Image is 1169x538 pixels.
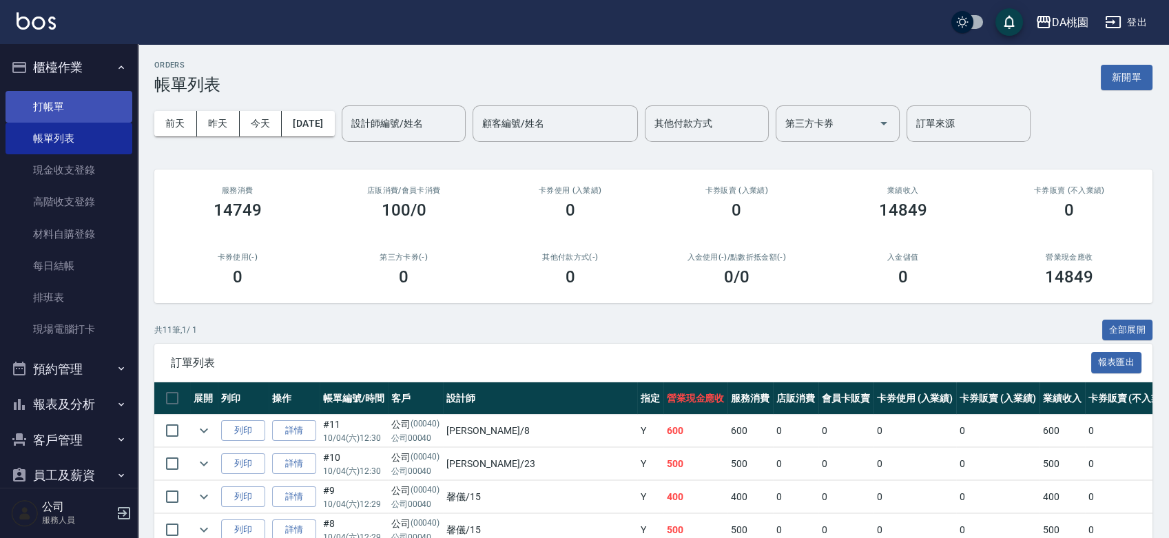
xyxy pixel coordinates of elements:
[411,484,440,498] p: (00040)
[282,111,334,136] button: [DATE]
[1003,253,1137,262] h2: 營業現金應收
[6,386,132,422] button: 報表及分析
[1039,415,1085,447] td: 600
[194,486,214,507] button: expand row
[956,415,1039,447] td: 0
[391,465,440,477] p: 公司00040
[724,267,749,287] h3: 0 /0
[637,415,663,447] td: Y
[6,422,132,458] button: 客戶管理
[663,481,728,513] td: 400
[323,498,384,510] p: 10/04 (六) 12:29
[1030,8,1094,37] button: DA桃園
[42,514,112,526] p: 服務人員
[727,448,773,480] td: 500
[836,253,970,262] h2: 入金儲值
[670,186,804,195] h2: 卡券販賣 (入業績)
[391,451,440,465] div: 公司
[171,253,304,262] h2: 卡券使用(-)
[504,253,637,262] h2: 其他付款方式(-)
[1091,355,1142,369] a: 報表匯出
[873,448,957,480] td: 0
[391,517,440,531] div: 公司
[818,382,873,415] th: 會員卡販賣
[773,448,818,480] td: 0
[221,453,265,475] button: 列印
[1099,10,1152,35] button: 登出
[272,453,316,475] a: 詳情
[443,382,637,415] th: 設計師
[233,267,242,287] h3: 0
[836,186,970,195] h2: 業績收入
[338,186,471,195] h2: 店販消費 /會員卡消費
[221,420,265,442] button: 列印
[727,415,773,447] td: 600
[221,486,265,508] button: 列印
[272,420,316,442] a: 詳情
[1101,65,1152,90] button: 新開單
[391,417,440,432] div: 公司
[190,382,218,415] th: 展開
[1091,352,1142,373] button: 報表匯出
[1102,320,1153,341] button: 全部展開
[727,382,773,415] th: 服務消費
[194,453,214,474] button: expand row
[391,432,440,444] p: 公司00040
[1101,70,1152,83] a: 新開單
[1039,382,1085,415] th: 業績收入
[873,481,957,513] td: 0
[663,382,728,415] th: 營業現金應收
[995,8,1023,36] button: save
[898,267,908,287] h3: 0
[320,382,388,415] th: 帳單編號/時間
[42,500,112,514] h5: 公司
[240,111,282,136] button: 今天
[818,448,873,480] td: 0
[154,61,220,70] h2: ORDERS
[399,267,408,287] h3: 0
[194,420,214,441] button: expand row
[637,382,663,415] th: 指定
[411,517,440,531] p: (00040)
[17,12,56,30] img: Logo
[504,186,637,195] h2: 卡券使用 (入業績)
[154,324,197,336] p: 共 11 筆, 1 / 1
[6,218,132,250] a: 材料自購登錄
[6,186,132,218] a: 高階收支登錄
[6,282,132,313] a: 排班表
[879,200,927,220] h3: 14849
[773,382,818,415] th: 店販消費
[566,200,575,220] h3: 0
[171,356,1091,370] span: 訂單列表
[11,499,39,527] img: Person
[323,432,384,444] p: 10/04 (六) 12:30
[1052,14,1088,31] div: DA桃園
[171,186,304,195] h3: 服務消費
[873,112,895,134] button: Open
[1039,448,1085,480] td: 500
[443,448,637,480] td: [PERSON_NAME] /23
[6,351,132,387] button: 預約管理
[1003,186,1137,195] h2: 卡券販賣 (不入業績)
[320,448,388,480] td: #10
[443,415,637,447] td: [PERSON_NAME] /8
[197,111,240,136] button: 昨天
[269,382,320,415] th: 操作
[956,382,1039,415] th: 卡券販賣 (入業績)
[338,253,471,262] h2: 第三方卡券(-)
[6,154,132,186] a: 現金收支登錄
[391,498,440,510] p: 公司00040
[443,481,637,513] td: 馨儀 /15
[1045,267,1093,287] h3: 14849
[873,382,957,415] th: 卡券使用 (入業績)
[411,451,440,465] p: (00040)
[6,250,132,282] a: 每日結帳
[320,415,388,447] td: #11
[320,481,388,513] td: #9
[382,200,426,220] h3: 100/0
[323,465,384,477] p: 10/04 (六) 12:30
[732,200,741,220] h3: 0
[1039,481,1085,513] td: 400
[566,267,575,287] h3: 0
[154,75,220,94] h3: 帳單列表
